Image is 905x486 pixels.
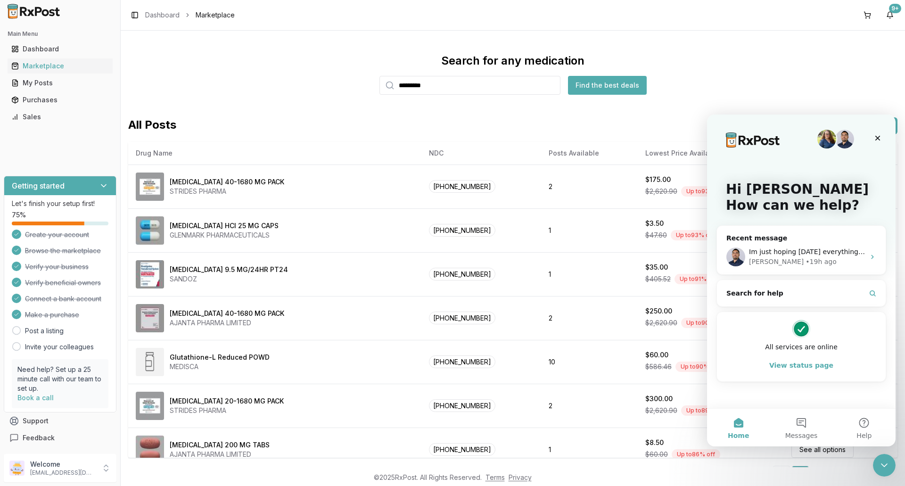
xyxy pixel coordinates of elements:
[645,175,671,184] div: $175.00
[541,208,637,252] td: 1
[681,318,730,328] div: Up to 90 % off
[8,91,113,108] a: Purchases
[541,384,637,428] td: 2
[128,117,176,134] span: All Posts
[8,41,113,58] a: Dashboard
[170,274,288,284] div: SANDOZ
[170,221,279,231] div: [MEDICAL_DATA] HCl 25 MG CAPS
[645,406,677,415] span: $2,620.90
[429,399,495,412] span: [PHONE_NUMBER]
[429,312,495,324] span: [PHONE_NUMBER]
[136,304,164,332] img: Omeprazole-Sodium Bicarbonate 40-1680 MG PACK
[170,265,288,274] div: [MEDICAL_DATA] 9.5 MG/24HR PT24
[792,466,809,483] a: 1
[4,75,116,91] button: My Posts
[25,310,79,320] span: Make a purchase
[429,224,495,237] span: [PHONE_NUMBER]
[136,392,164,420] img: Omeprazole-Sodium Bicarbonate 20-1680 MG PACK
[170,396,284,406] div: [MEDICAL_DATA] 20-1680 MG PACK
[136,348,164,376] img: Glutathione-L Reduced POWD
[162,15,179,32] div: Close
[11,44,109,54] div: Dashboard
[12,180,65,191] h3: Getting started
[882,8,897,23] button: 9+
[791,441,854,458] a: See all options
[99,142,129,152] div: • 19h ago
[78,318,111,324] span: Messages
[12,210,26,220] span: 75 %
[19,228,169,238] div: All services are online
[638,142,784,165] th: Lowest Price Available
[848,466,865,483] a: 21
[707,115,896,446] iframe: Intercom live chat
[170,362,270,371] div: MEDISCA
[25,246,101,255] span: Browse the marketplace
[30,469,96,477] p: [EMAIL_ADDRESS][DOMAIN_NAME]
[14,169,175,188] button: Search for help
[645,318,677,328] span: $2,620.90
[645,219,664,228] div: $3.50
[773,466,886,483] nav: pagination
[541,340,637,384] td: 10
[42,133,226,141] span: Im just hoping [DATE] everything will go back to normal
[25,278,101,288] span: Verify beneficial owners
[170,406,284,415] div: STRIDES PHARMA
[645,350,668,360] div: $60.00
[568,76,647,95] button: Find the best deals
[889,4,901,13] div: 9+
[25,342,94,352] a: Invite your colleagues
[645,306,672,316] div: $250.00
[8,58,113,74] a: Marketplace
[429,355,495,368] span: [PHONE_NUMBER]
[541,428,637,471] td: 1
[25,326,64,336] a: Post a listing
[8,30,113,38] h2: Main Menu
[136,436,164,464] img: Entacapone 200 MG TABS
[11,95,109,105] div: Purchases
[429,180,495,193] span: [PHONE_NUMBER]
[671,230,719,240] div: Up to 93 % off
[170,450,270,459] div: AJANTA PHARMA LIMITED
[30,460,96,469] p: Welcome
[17,365,103,393] p: Need help? Set up a 25 minute call with our team to set up.
[645,394,673,404] div: $300.00
[645,438,664,447] div: $8.50
[645,187,677,196] span: $2,620.90
[42,142,97,152] div: [PERSON_NAME]
[170,318,284,328] div: AJANTA PHARMA LIMITED
[25,294,101,304] span: Connect a bank account
[645,362,672,371] span: $586.46
[12,199,108,208] p: Let's finish your setup first!
[811,466,828,483] a: 2
[645,263,668,272] div: $35.00
[9,461,25,476] img: User avatar
[645,450,668,459] span: $60.00
[21,318,42,324] span: Home
[675,362,724,372] div: Up to 90 % off
[63,294,125,332] button: Messages
[681,405,730,416] div: Up to 89 % off
[541,252,637,296] td: 1
[170,177,284,187] div: [MEDICAL_DATA] 40-1680 MG PACK
[541,165,637,208] td: 2
[429,443,495,456] span: [PHONE_NUMBER]
[19,241,169,260] button: View status page
[196,10,235,20] span: Marketplace
[136,260,164,288] img: Rivastigmine 9.5 MG/24HR PT24
[170,187,284,196] div: STRIDES PHARMA
[4,41,116,57] button: Dashboard
[145,10,235,20] nav: breadcrumb
[681,186,730,197] div: Up to 93 % off
[8,74,113,91] a: My Posts
[136,216,164,245] img: Atomoxetine HCl 25 MG CAPS
[128,142,421,165] th: Drug Name
[23,433,55,443] span: Feedback
[17,394,54,402] a: Book a call
[19,174,76,184] span: Search for help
